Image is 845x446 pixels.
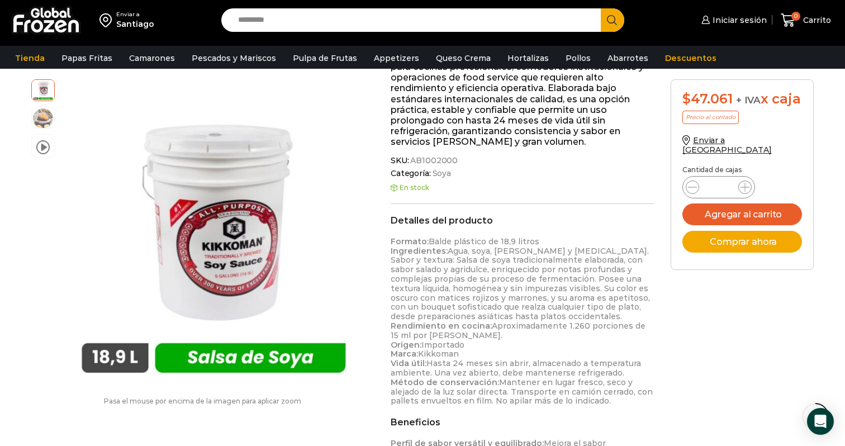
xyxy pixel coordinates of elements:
[391,358,426,368] strong: Vida útil:
[391,321,492,331] strong: Rendimiento en cocina:
[682,231,802,253] button: Comprar ahora
[56,48,118,69] a: Papas Fritas
[791,12,800,21] span: 0
[391,184,654,192] p: En stock
[391,377,499,387] strong: Método de conservación:
[116,18,154,30] div: Santiago
[800,15,831,26] span: Carrito
[391,215,654,226] h2: Detalles del producto
[368,48,425,69] a: Appetizers
[186,48,282,69] a: Pescados y Mariscos
[602,48,654,69] a: Abarrotes
[682,91,802,107] div: x caja
[601,8,624,32] button: Search button
[391,349,418,359] strong: Marca:
[391,237,654,406] p: Balde plástico de 18,9 litros Agua, soya, [PERSON_NAME] y [MEDICAL_DATA]. Sabor y textura: Salsa ...
[391,169,654,178] span: Categoría:
[807,408,834,435] div: Open Intercom Messenger
[560,48,596,69] a: Pollos
[659,48,722,69] a: Descuentos
[31,397,374,405] p: Pasa el mouse por encima de la imagen para aplicar zoom
[682,135,772,155] a: Enviar a [GEOGRAPHIC_DATA]
[391,156,654,165] span: SKU:
[682,166,802,174] p: Cantidad de cajas
[682,91,691,107] span: $
[430,48,496,69] a: Queso Crema
[391,417,654,428] h2: Beneficios
[710,15,767,26] span: Iniciar sesión
[391,246,448,256] strong: Ingredientes:
[10,48,50,69] a: Tienda
[391,51,654,148] p: Su formato industrial en balde de 18,9 litros está diseñado para cocinas profesionales, comedores...
[124,48,181,69] a: Camarones
[682,91,732,107] bdi: 47.061
[391,340,421,350] strong: Origen:
[116,11,154,18] div: Enviar a
[736,94,761,106] span: + IVA
[708,179,729,195] input: Product quantity
[682,203,802,225] button: Agregar al carrito
[778,7,834,34] a: 0 Carrito
[287,48,363,69] a: Pulpa de Frutas
[682,111,739,124] p: Precio al contado
[699,9,767,31] a: Iniciar sesión
[431,169,451,178] a: Soya
[391,236,429,246] strong: Formato:
[32,78,54,101] span: salsa de soya kikkoman
[99,11,116,30] img: address-field-icon.svg
[32,107,54,130] span: salsa soya
[409,156,458,165] span: AB1002000
[502,48,554,69] a: Hortalizas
